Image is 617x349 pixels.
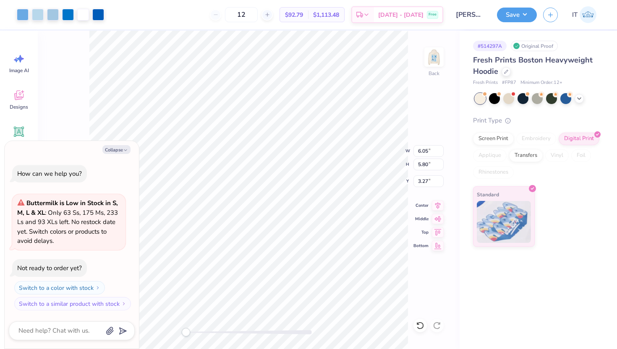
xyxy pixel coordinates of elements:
div: Vinyl [545,149,569,162]
img: Standard [477,201,531,243]
div: Embroidery [516,133,556,145]
span: : Only 63 Ss, 175 Ms, 233 Ls and 93 XLs left. No restock date yet. Switch colors or products to a... [17,199,118,245]
span: Designs [10,104,28,110]
div: How can we help you? [17,169,82,178]
span: $1,113.48 [313,10,339,19]
div: Foil [571,149,591,162]
div: Accessibility label [182,328,190,336]
div: Digital Print [559,133,599,145]
img: Switch to a color with stock [95,285,100,290]
strong: Buttermilk is Low in Stock in S, M, L & XL [17,199,118,217]
button: Save [497,8,537,22]
img: Back [426,49,442,65]
span: Bottom [413,242,429,249]
button: Collapse [102,145,131,154]
button: Switch to a color with stock [14,281,105,294]
div: Screen Print [473,133,514,145]
span: Center [413,202,429,209]
span: [DATE] - [DATE] [378,10,424,19]
span: Minimum Order: 12 + [520,79,562,86]
input: – – [225,7,258,22]
span: Fresh Prints [473,79,498,86]
span: IT [572,10,578,20]
a: IT [568,6,600,23]
div: Back [429,70,439,77]
span: $92.79 [285,10,303,19]
div: Transfers [509,149,543,162]
span: Middle [413,216,429,222]
span: Image AI [9,67,29,74]
span: # FP87 [502,79,516,86]
div: Rhinestones [473,166,514,179]
span: Fresh Prints Boston Heavyweight Hoodie [473,55,593,76]
img: Switch to a similar product with stock [121,301,126,306]
button: Switch to a similar product with stock [14,297,131,310]
span: Add Text [9,140,29,147]
span: Top [413,229,429,236]
span: Standard [477,190,499,199]
input: Untitled Design [450,6,491,23]
div: Not ready to order yet? [17,264,82,272]
div: Print Type [473,116,600,125]
div: Applique [473,149,507,162]
span: Free [429,12,437,18]
div: Original Proof [511,41,558,51]
img: Ishwar Tiwari [580,6,596,23]
div: # 514297A [473,41,507,51]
